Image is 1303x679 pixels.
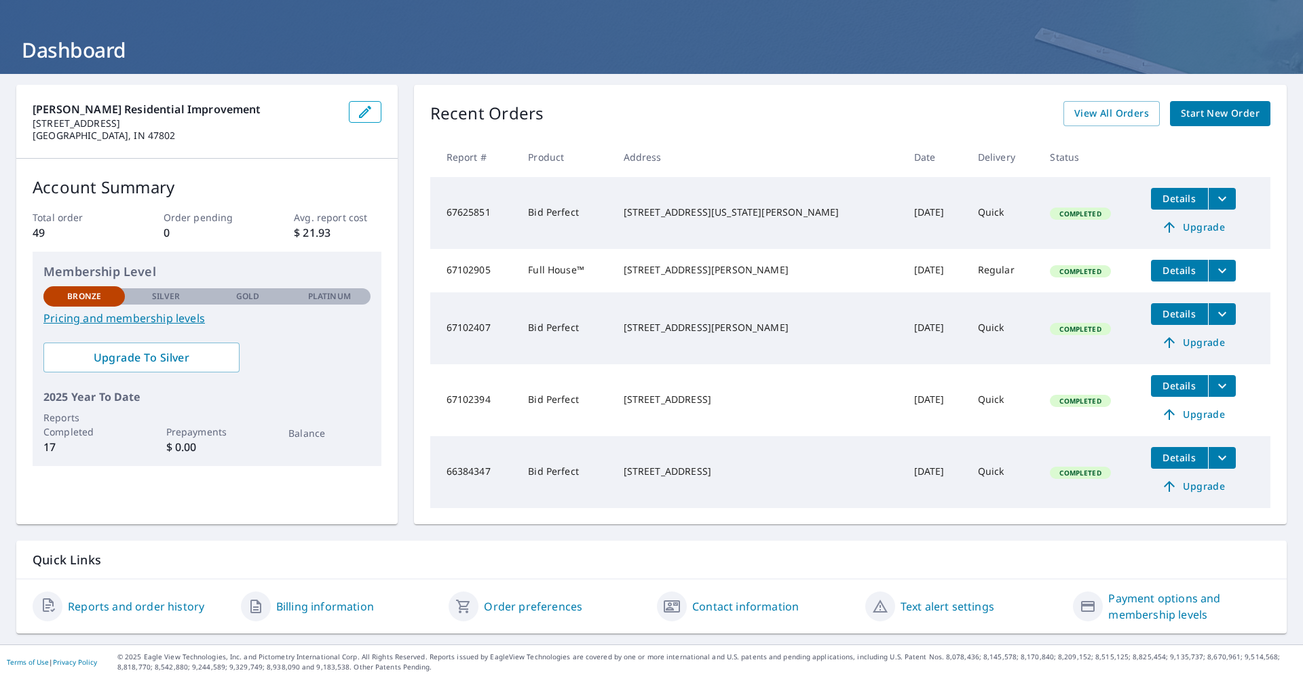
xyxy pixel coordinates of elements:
[276,598,374,615] a: Billing information
[33,225,119,241] p: 49
[164,210,250,225] p: Order pending
[43,263,371,281] p: Membership Level
[624,393,892,406] div: [STREET_ADDRESS]
[152,290,181,303] p: Silver
[1159,334,1228,351] span: Upgrade
[294,210,381,225] p: Avg. report cost
[624,321,892,334] div: [STREET_ADDRESS][PERSON_NAME]
[430,364,518,436] td: 67102394
[43,410,125,439] p: Reports Completed
[967,177,1040,249] td: Quick
[1051,209,1109,218] span: Completed
[1159,478,1228,494] span: Upgrade
[1151,332,1236,353] a: Upgrade
[1159,379,1200,392] span: Details
[1208,375,1236,397] button: filesDropdownBtn-67102394
[624,206,892,219] div: [STREET_ADDRESS][US_STATE][PERSON_NAME]
[294,225,381,241] p: $ 21.93
[967,436,1040,508] td: Quick
[16,36,1287,64] h1: Dashboard
[1159,451,1200,464] span: Details
[1159,264,1200,277] span: Details
[1051,267,1109,276] span: Completed
[1051,324,1109,334] span: Completed
[53,657,97,667] a: Privacy Policy
[903,436,967,508] td: [DATE]
[33,130,338,142] p: [GEOGRAPHIC_DATA], IN 47802
[430,101,544,126] p: Recent Orders
[43,439,125,455] p: 17
[33,210,119,225] p: Total order
[967,249,1040,292] td: Regular
[1063,101,1160,126] a: View All Orders
[430,249,518,292] td: 67102905
[967,137,1040,177] th: Delivery
[1208,303,1236,325] button: filesDropdownBtn-67102407
[1181,105,1260,122] span: Start New Order
[903,364,967,436] td: [DATE]
[1208,447,1236,469] button: filesDropdownBtn-66384347
[1159,219,1228,235] span: Upgrade
[517,292,612,364] td: Bid Perfect
[1151,447,1208,469] button: detailsBtn-66384347
[166,425,248,439] p: Prepayments
[692,598,799,615] a: Contact information
[54,350,229,365] span: Upgrade To Silver
[903,249,967,292] td: [DATE]
[1151,216,1236,238] a: Upgrade
[1108,590,1270,623] a: Payment options and membership levels
[430,137,518,177] th: Report #
[33,117,338,130] p: [STREET_ADDRESS]
[430,436,518,508] td: 66384347
[1151,188,1208,210] button: detailsBtn-67625851
[164,225,250,241] p: 0
[1051,468,1109,478] span: Completed
[1051,396,1109,406] span: Completed
[236,290,259,303] p: Gold
[624,465,892,478] div: [STREET_ADDRESS]
[967,292,1040,364] td: Quick
[1208,260,1236,282] button: filesDropdownBtn-67102905
[43,389,371,405] p: 2025 Year To Date
[903,177,967,249] td: [DATE]
[903,292,967,364] td: [DATE]
[1170,101,1270,126] a: Start New Order
[613,137,903,177] th: Address
[517,436,612,508] td: Bid Perfect
[33,175,381,199] p: Account Summary
[166,439,248,455] p: $ 0.00
[484,598,582,615] a: Order preferences
[1039,137,1139,177] th: Status
[1159,406,1228,423] span: Upgrade
[1159,192,1200,205] span: Details
[517,249,612,292] td: Full House™
[68,598,204,615] a: Reports and order history
[624,263,892,277] div: [STREET_ADDRESS][PERSON_NAME]
[43,310,371,326] a: Pricing and membership levels
[288,426,370,440] p: Balance
[1151,375,1208,397] button: detailsBtn-67102394
[517,364,612,436] td: Bid Perfect
[33,101,338,117] p: [PERSON_NAME] Residential Improvement
[903,137,967,177] th: Date
[967,364,1040,436] td: Quick
[7,657,49,667] a: Terms of Use
[1151,303,1208,325] button: detailsBtn-67102407
[1074,105,1149,122] span: View All Orders
[1151,404,1236,425] a: Upgrade
[901,598,994,615] a: Text alert settings
[1208,188,1236,210] button: filesDropdownBtn-67625851
[1151,260,1208,282] button: detailsBtn-67102905
[7,658,97,666] p: |
[67,290,101,303] p: Bronze
[430,177,518,249] td: 67625851
[430,292,518,364] td: 67102407
[1159,307,1200,320] span: Details
[33,551,1270,568] p: Quick Links
[308,290,351,303] p: Platinum
[517,137,612,177] th: Product
[517,177,612,249] td: Bid Perfect
[43,343,240,372] a: Upgrade To Silver
[117,652,1296,672] p: © 2025 Eagle View Technologies, Inc. and Pictometry International Corp. All Rights Reserved. Repo...
[1151,476,1236,497] a: Upgrade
